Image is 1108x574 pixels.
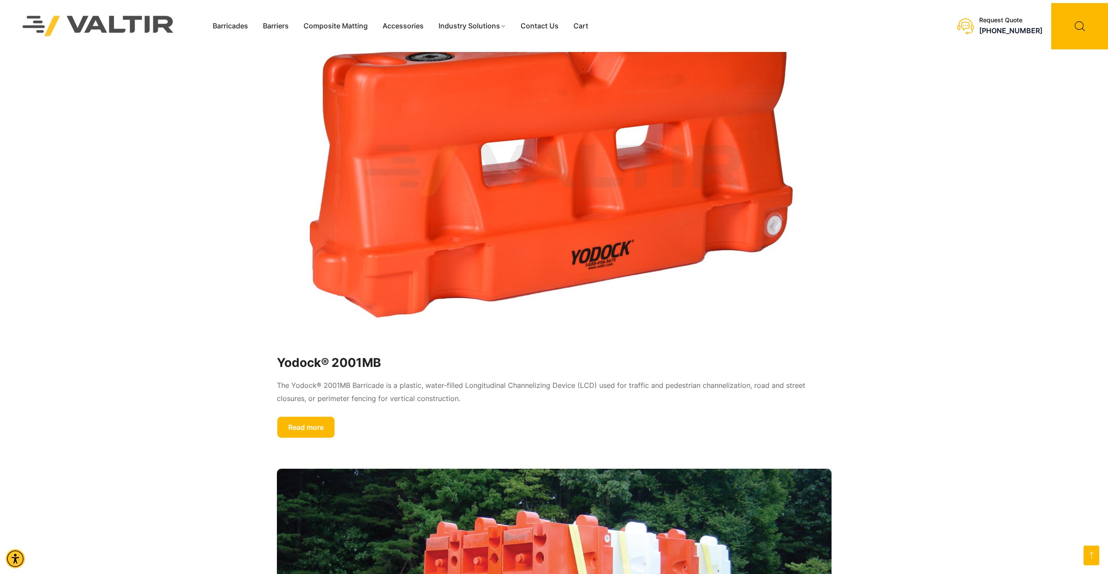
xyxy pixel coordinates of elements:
[277,4,832,337] img: Yodock® 2001MB
[375,20,431,33] a: Accessories
[205,20,255,33] a: Barricades
[255,20,296,33] a: Barriers
[1084,546,1099,565] a: Open this option
[277,355,832,370] a: Yodock® 2001MB
[296,20,375,33] a: Composite Matting
[566,20,596,33] a: Cart
[979,26,1042,35] a: call (888) 496-3625
[431,20,514,33] a: Industry Solutions
[6,549,25,568] div: Accessibility Menu
[979,17,1042,24] div: Request Quote
[277,379,832,405] p: The Yodock® 2001MB Barricade is a plastic, water-filled Longitudinal Channelizing Device (LCD) us...
[277,416,335,438] a: Read more Yodock® 2001MB
[513,20,566,33] a: Contact Us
